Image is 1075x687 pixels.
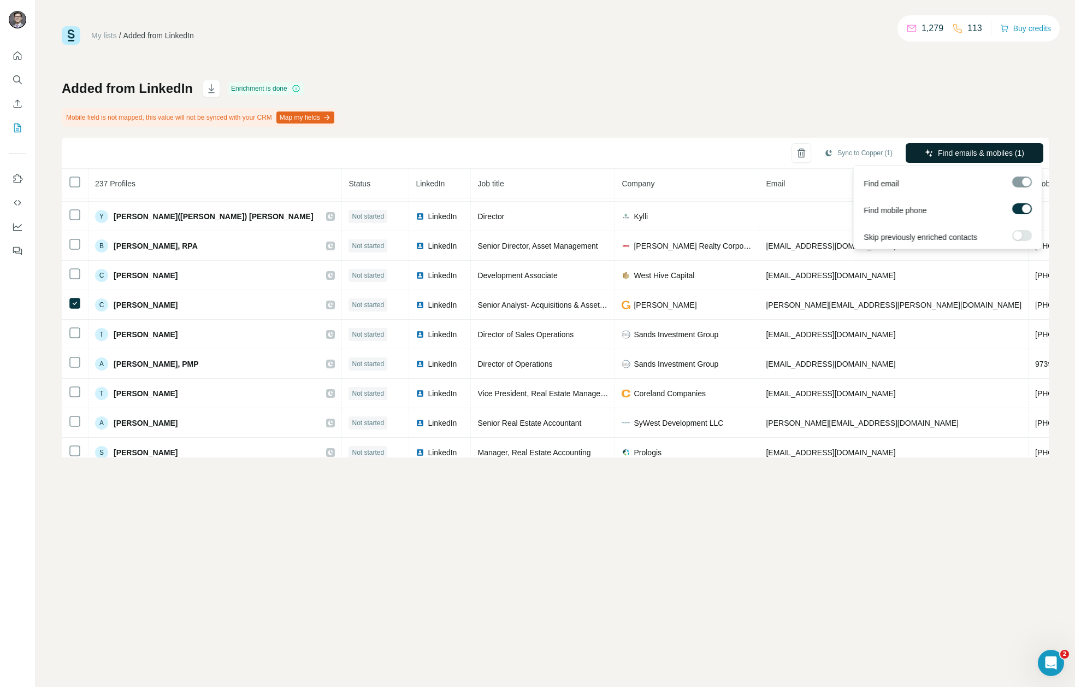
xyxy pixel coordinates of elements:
[114,418,178,428] span: [PERSON_NAME]
[9,193,26,213] button: Use Surfe API
[634,359,718,369] span: Sands Investment Group
[416,179,445,188] span: LinkedIn
[9,70,26,90] button: Search
[95,446,108,459] div: S
[352,212,384,221] span: Not started
[428,300,457,310] span: LinkedIn
[766,330,895,339] span: [EMAIL_ADDRESS][DOMAIN_NAME]
[416,360,424,368] img: LinkedIn logo
[634,388,706,399] span: Coreland Companies
[622,271,630,280] img: company-logo
[906,143,1043,163] button: Find emails & mobiles (1)
[123,30,194,41] div: Added from LinkedIn
[62,80,193,97] h1: Added from LinkedIn
[477,419,581,427] span: Senior Real Estate Accountant
[477,179,504,188] span: Job title
[95,387,108,400] div: T
[428,329,457,340] span: LinkedIn
[9,46,26,66] button: Quick start
[477,271,557,280] span: Development Associate
[114,211,314,222] span: [PERSON_NAME]([PERSON_NAME]) [PERSON_NAME]
[622,242,630,250] img: company-logo
[95,269,108,282] div: C
[634,211,648,222] span: Kylli
[9,217,26,237] button: Dashboard
[766,448,895,457] span: [EMAIL_ADDRESS][DOMAIN_NAME]
[622,212,630,221] img: company-logo
[428,240,457,251] span: LinkedIn
[416,301,424,309] img: LinkedIn logo
[95,239,108,253] div: B
[9,241,26,261] button: Feedback
[864,178,899,189] span: Find email
[766,301,1021,309] span: [PERSON_NAME][EMAIL_ADDRESS][PERSON_NAME][DOMAIN_NAME]
[766,179,785,188] span: Email
[622,360,630,368] img: company-logo
[477,448,590,457] span: Manager, Real Estate Accounting
[352,448,384,457] span: Not started
[9,11,26,28] img: Avatar
[622,301,630,309] img: company-logo
[1060,650,1069,659] span: 2
[114,270,178,281] span: [PERSON_NAME]
[352,300,384,310] span: Not started
[922,22,943,35] p: 1,279
[1000,21,1051,36] button: Buy credits
[1038,650,1064,676] iframe: Intercom live chat
[416,330,424,339] img: LinkedIn logo
[634,270,694,281] span: West Hive Capital
[634,240,752,251] span: [PERSON_NAME] Realty Corporation
[95,357,108,371] div: A
[114,359,199,369] span: [PERSON_NAME], PMP
[622,448,630,457] img: company-logo
[114,329,178,340] span: [PERSON_NAME]
[634,418,723,428] span: SyWest Development LLC
[352,418,384,428] span: Not started
[114,240,198,251] span: [PERSON_NAME], RPA
[938,148,1024,158] span: Find emails & mobiles (1)
[9,94,26,114] button: Enrich CSV
[1035,179,1058,188] span: Mobile
[634,329,718,340] span: Sands Investment Group
[477,242,598,250] span: Senior Director, Asset Management
[276,111,334,124] button: Map my fields
[622,389,630,398] img: company-logo
[416,212,424,221] img: LinkedIn logo
[428,211,457,222] span: LinkedIn
[634,300,696,310] span: [PERSON_NAME]
[766,389,895,398] span: [EMAIL_ADDRESS][DOMAIN_NAME]
[95,328,108,341] div: T
[428,447,457,458] span: LinkedIn
[114,388,178,399] span: [PERSON_NAME]
[114,300,178,310] span: [PERSON_NAME]
[95,298,108,312] div: C
[864,232,977,243] span: Skip previously enriched contacts
[622,330,630,339] img: company-logo
[477,360,552,368] span: Director of Operations
[428,359,457,369] span: LinkedIn
[352,271,384,280] span: Not started
[416,419,424,427] img: LinkedIn logo
[967,22,982,35] p: 113
[62,26,80,45] img: Surfe Logo
[428,270,457,281] span: LinkedIn
[416,448,424,457] img: LinkedIn logo
[766,271,895,280] span: [EMAIL_ADDRESS][DOMAIN_NAME]
[352,241,384,251] span: Not started
[352,389,384,398] span: Not started
[95,416,108,430] div: A
[477,301,646,309] span: Senior Analyst- Acquisitions & Asset Management
[416,242,424,250] img: LinkedIn logo
[477,212,504,221] span: Director
[416,271,424,280] img: LinkedIn logo
[95,179,135,188] span: 237 Profiles
[91,31,117,40] a: My lists
[766,419,958,427] span: [PERSON_NAME][EMAIL_ADDRESS][DOMAIN_NAME]
[349,179,370,188] span: Status
[864,205,926,216] span: Find mobile phone
[62,108,336,127] div: Mobile field is not mapped, this value will not be synced with your CRM
[352,330,384,339] span: Not started
[352,359,384,369] span: Not started
[228,82,304,95] div: Enrichment is done
[428,418,457,428] span: LinkedIn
